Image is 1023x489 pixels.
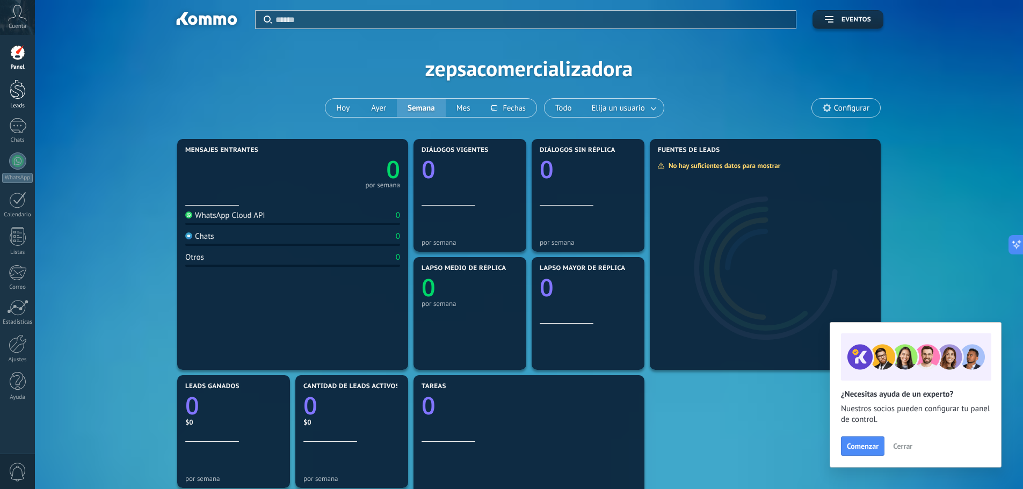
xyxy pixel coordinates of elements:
img: WhatsApp Cloud API [185,211,192,218]
span: Cuenta [9,23,26,30]
div: por semana [365,183,400,188]
span: Lapso medio de réplica [422,265,506,272]
div: Otros [185,252,204,262]
div: 0 [396,252,400,262]
span: Comenzar [847,442,879,450]
div: Correo [2,284,33,291]
div: por semana [185,475,282,483]
span: Elija un usuario [590,101,647,115]
button: Todo [545,99,583,117]
a: 0 [185,389,282,422]
span: Cerrar [893,442,912,450]
div: Chats [2,137,33,144]
span: Configurar [834,104,869,113]
span: Tareas [422,383,446,390]
div: por semana [303,475,400,483]
div: 0 [396,231,400,242]
button: Cerrar [888,438,917,454]
div: WhatsApp Cloud API [185,210,265,221]
button: Eventos [812,10,883,29]
text: 0 [422,389,436,422]
a: 0 [303,389,400,422]
span: Leads ganados [185,383,240,390]
text: 0 [540,153,554,186]
div: WhatsApp [2,173,33,183]
div: por semana [422,300,518,308]
span: Mensajes entrantes [185,147,258,154]
button: Ayer [360,99,397,117]
span: Fuentes de leads [658,147,720,154]
span: Nuestros socios pueden configurar tu panel de control. [841,404,990,425]
span: Lapso mayor de réplica [540,265,625,272]
text: 0 [422,271,436,304]
button: Mes [446,99,481,117]
div: por semana [422,238,518,246]
div: Calendario [2,211,33,218]
img: Chats [185,232,192,239]
button: Hoy [325,99,360,117]
span: Diálogos sin réplica [540,147,615,154]
div: $0 [303,418,400,427]
div: Leads [2,103,33,110]
span: Cantidad de leads activos [303,383,400,390]
button: Elija un usuario [583,99,664,117]
text: 0 [386,153,400,186]
text: 0 [540,271,554,304]
a: 0 [422,389,636,422]
div: Panel [2,64,33,71]
div: Ayuda [2,394,33,401]
button: Semana [397,99,446,117]
div: Estadísticas [2,319,33,326]
h2: ¿Necesitas ayuda de un experto? [841,389,990,399]
div: No hay suficientes datos para mostrar [657,161,788,170]
a: 0 [293,153,400,186]
span: Diálogos vigentes [422,147,489,154]
text: 0 [422,153,436,186]
div: Ajustes [2,356,33,363]
div: 0 [396,210,400,221]
div: Chats [185,231,214,242]
div: por semana [540,238,636,246]
button: Comenzar [841,436,884,456]
button: Fechas [481,99,536,117]
span: Eventos [841,16,871,24]
text: 0 [303,389,317,422]
div: $0 [185,418,282,427]
div: Listas [2,249,33,256]
text: 0 [185,389,199,422]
